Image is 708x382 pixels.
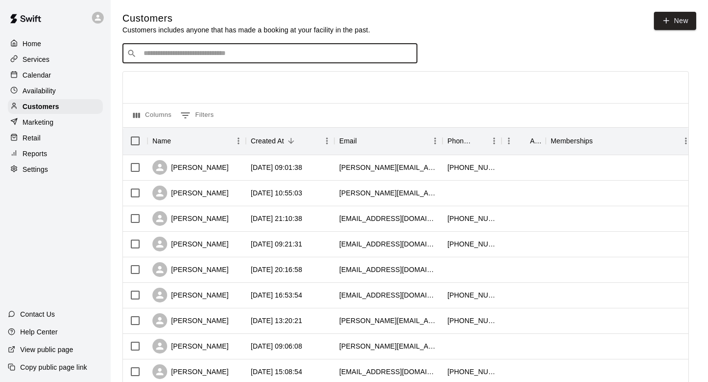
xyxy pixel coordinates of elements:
[8,52,103,67] a: Services
[23,149,47,159] p: Reports
[428,134,442,148] button: Menu
[152,211,229,226] div: [PERSON_NAME]
[339,188,438,198] div: ryan.j.miller32@gmail.com
[23,39,41,49] p: Home
[8,115,103,130] a: Marketing
[246,127,334,155] div: Created At
[122,44,417,63] div: Search customers by name or email
[447,316,497,326] div: +16475676057
[447,127,473,155] div: Phone Number
[447,239,497,249] div: +19052618726
[546,127,693,155] div: Memberships
[447,367,497,377] div: +19052526277
[334,127,442,155] div: Email
[516,134,530,148] button: Sort
[339,290,438,300] div: coachmattbaseball76@gmail.com
[23,164,48,174] p: Settings
[339,239,438,249] div: ryderrout23@gmail.com
[152,186,229,200] div: [PERSON_NAME]
[678,134,693,148] button: Menu
[357,134,371,148] button: Sort
[152,127,171,155] div: Name
[654,12,696,30] a: New
[339,163,438,172] div: chad_rowlands@hotmail.com
[487,134,501,148] button: Menu
[501,127,546,155] div: Age
[339,316,438,326] div: morrison.michael.a@gmail.com
[178,108,216,123] button: Show filters
[251,214,302,223] div: 2025-10-03 21:10:38
[442,127,501,155] div: Phone Number
[339,265,438,274] div: colombamelino@yahoo.ca
[20,309,55,319] p: Contact Us
[447,214,497,223] div: +19055053172
[152,364,229,379] div: [PERSON_NAME]
[251,316,302,326] div: 2025-10-02 13:20:21
[447,290,497,300] div: +14167791574
[152,262,229,277] div: [PERSON_NAME]
[8,68,103,82] a: Calendar
[23,133,41,143] p: Retail
[339,341,438,351] div: samantha.calder@hotmail.com
[551,127,593,155] div: Memberships
[20,345,73,355] p: View public page
[23,70,51,80] p: Calendar
[593,134,607,148] button: Sort
[251,127,284,155] div: Created At
[147,127,246,155] div: Name
[251,265,302,274] div: 2025-10-02 20:16:58
[8,131,103,145] a: Retail
[339,367,438,377] div: ejudgesdegroot@gmail.com
[251,290,302,300] div: 2025-10-02 16:53:54
[23,102,59,111] p: Customers
[152,288,229,302] div: [PERSON_NAME]
[122,25,370,35] p: Customers includes anyone that has made a booking at your facility in the past.
[23,117,54,127] p: Marketing
[251,239,302,249] div: 2025-10-03 09:21:31
[8,146,103,161] a: Reports
[339,127,357,155] div: Email
[152,339,229,354] div: [PERSON_NAME]
[231,134,246,148] button: Menu
[171,134,185,148] button: Sort
[8,83,103,98] a: Availability
[251,163,302,172] div: 2025-10-05 09:01:38
[23,55,50,64] p: Services
[284,134,298,148] button: Sort
[530,127,541,155] div: Age
[23,86,56,96] p: Availability
[152,313,229,328] div: [PERSON_NAME]
[447,163,497,172] div: +14168814544
[320,134,334,148] button: Menu
[8,36,103,51] a: Home
[122,12,370,25] h5: Customers
[339,214,438,223] div: mattaleo@hotmail.com
[251,341,302,351] div: 2025-10-02 09:06:08
[20,327,58,337] p: Help Center
[251,367,302,377] div: 2025-09-30 15:08:54
[251,188,302,198] div: 2025-10-04 10:55:03
[8,162,103,177] a: Settings
[131,108,174,123] button: Select columns
[473,134,487,148] button: Sort
[8,99,103,114] a: Customers
[152,237,229,251] div: [PERSON_NAME]
[152,160,229,175] div: [PERSON_NAME]
[501,134,516,148] button: Menu
[20,362,87,372] p: Copy public page link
